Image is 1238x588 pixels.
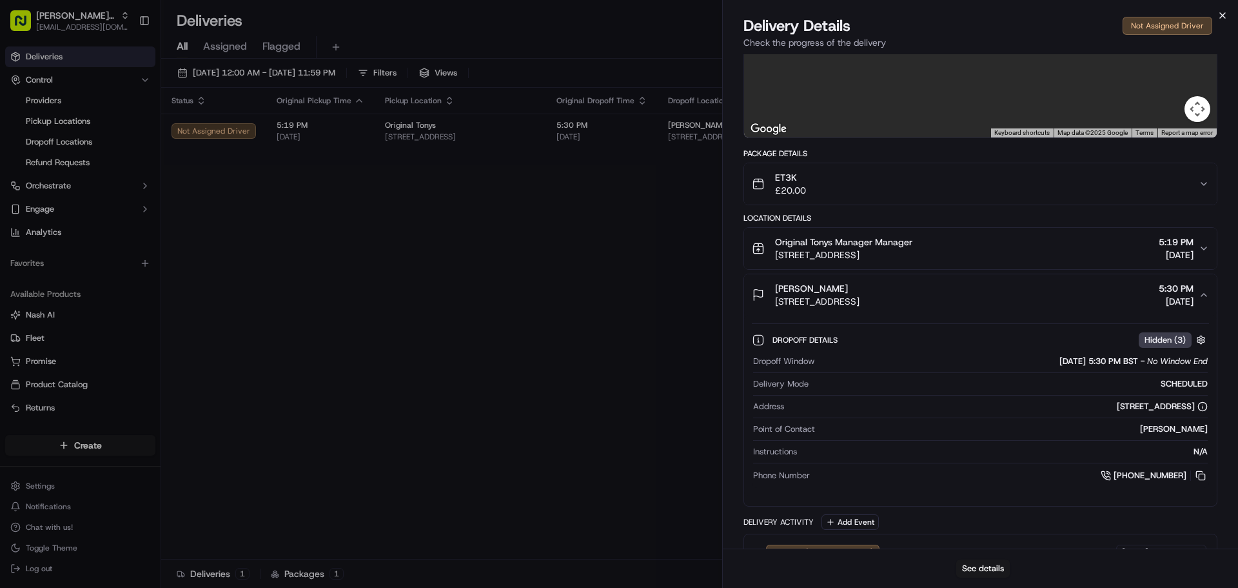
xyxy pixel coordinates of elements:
span: • [173,235,178,245]
span: 5:19 PM [1159,236,1194,248]
div: Delivery Activity [743,517,814,527]
a: 📗Knowledge Base [8,283,104,307]
a: Open this area in Google Maps (opens a new window) [747,121,790,137]
span: Dropoff Window [753,356,814,367]
img: 1736555255976-a54dd68f-1ca7-489b-9aae-adbdc363a1c4 [26,236,36,246]
span: Dropoff Details [772,335,840,345]
div: [PERSON_NAME][STREET_ADDRESS]5:30 PM[DATE] [744,316,1217,506]
div: N/A [802,446,1208,458]
img: 1736555255976-a54dd68f-1ca7-489b-9aae-adbdc363a1c4 [26,201,36,211]
span: [STREET_ADDRESS] [775,295,860,308]
span: [PERSON_NAME] [775,282,848,295]
a: Powered byPylon [91,319,156,330]
span: Hidden ( 3 ) [1145,334,1186,346]
span: £20.00 [775,184,806,197]
span: [STREET_ADDRESS] [775,248,912,261]
div: [PERSON_NAME] [820,423,1208,435]
a: Terms (opens in new tab) [1135,129,1154,136]
p: Check the progress of the delivery [743,36,1217,49]
span: [DATE] [1159,248,1194,261]
button: See all [200,165,235,181]
span: Address [753,401,784,412]
div: Past conversations [13,168,86,178]
span: Pylon [128,320,156,330]
button: Keyboard shortcuts [994,128,1050,137]
button: Start new chat [219,127,235,143]
span: [DATE] [114,200,141,210]
span: ET3K [775,171,806,184]
button: See details [956,560,1010,578]
span: Instructions [753,446,797,458]
div: [STREET_ADDRESS] [1117,401,1208,412]
button: Add Event [821,514,879,530]
img: Nash [13,13,39,39]
a: [PHONE_NUMBER] [1101,469,1208,483]
img: Bea Lacdao [13,188,34,208]
span: 4:40 PM BST [1151,547,1201,558]
div: Start new chat [58,123,211,136]
div: Package Details [743,148,1217,159]
span: [DATE] [1122,547,1148,558]
span: - [1141,356,1145,367]
button: Hidden (3) [1139,332,1209,348]
img: 1736555255976-a54dd68f-1ca7-489b-9aae-adbdc363a1c4 [13,123,36,147]
span: 5:30 PM [1159,282,1194,295]
span: Delivery Details [743,15,850,36]
img: Joana Marie Avellanoza [13,223,34,243]
span: API Documentation [122,289,207,301]
div: 📗 [13,290,23,300]
span: [PHONE_NUMBER] [1114,470,1186,482]
span: [DATE] [1159,295,1194,308]
div: 💻 [109,290,119,300]
span: Map data ©2025 Google [1057,129,1128,136]
span: Delivery Mode [753,378,809,390]
img: Google [747,121,790,137]
span: • [107,200,112,210]
a: Report a map error [1161,129,1213,136]
input: Got a question? Start typing here... [34,83,232,97]
button: Original Tonys Manager Manager[STREET_ADDRESS]5:19 PM[DATE] [744,228,1217,269]
div: Location Details [743,213,1217,223]
span: [PERSON_NAME] [40,200,104,210]
button: ET3K£20.00 [744,163,1217,205]
span: No Window End [1147,356,1208,367]
span: Created (Sent To Provider) [772,547,874,558]
button: Map camera controls [1184,96,1210,122]
span: [PERSON_NAME] [PERSON_NAME] [40,235,171,245]
div: SCHEDULED [814,378,1208,390]
span: [DATE] [181,235,207,245]
span: Original Tonys Manager Manager [775,236,912,248]
a: 💻API Documentation [104,283,212,307]
div: We're available if you need us! [58,136,177,147]
span: Point of Contact [753,423,815,435]
span: Phone Number [753,470,810,482]
button: [PERSON_NAME][STREET_ADDRESS]5:30 PM[DATE] [744,274,1217,316]
p: Welcome 👋 [13,52,235,72]
span: [DATE] 5:30 PM BST [1059,356,1138,367]
span: Knowledge Base [26,289,99,301]
img: 1724597045416-56b7ee45-8013-43a0-a6f9-03cb97ddad50 [27,123,50,147]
